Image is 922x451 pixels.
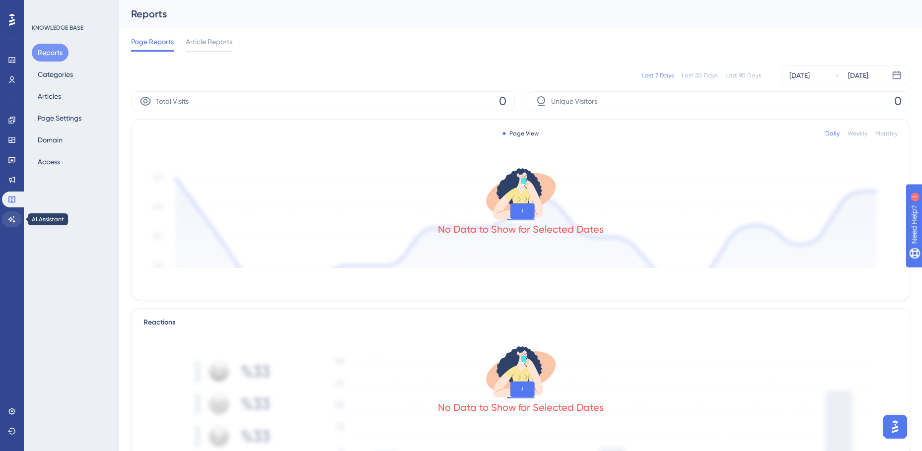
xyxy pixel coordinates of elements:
span: Total Visits [155,95,189,107]
button: Access [32,153,66,171]
span: Unique Visitors [551,95,597,107]
button: Articles [32,87,67,105]
span: 0 [894,93,902,109]
div: Last 30 Days [682,71,717,79]
button: Categories [32,65,79,83]
span: Page Reports [131,36,174,48]
div: 1 [69,5,72,13]
span: 0 [499,93,506,109]
div: Reports [131,7,885,21]
span: Article Reports [186,36,232,48]
div: Last 7 Days [642,71,674,79]
div: No Data to Show for Selected Dates [438,222,604,236]
iframe: UserGuiding AI Assistant Launcher [880,412,910,442]
div: Page View [502,129,539,137]
div: No Data to Show for Selected Dates [438,400,604,414]
div: [DATE] [848,69,868,81]
div: KNOWLEDGE BASE [32,24,83,32]
span: Need Help? [23,2,62,14]
div: [DATE] [789,69,810,81]
div: Last 90 Days [725,71,761,79]
button: Domain [32,131,69,149]
div: Daily [825,129,840,137]
div: Reactions [143,317,898,328]
button: Page Settings [32,109,87,127]
div: Monthly [875,129,898,137]
button: Reports [32,44,69,62]
div: Weekly [848,129,867,137]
